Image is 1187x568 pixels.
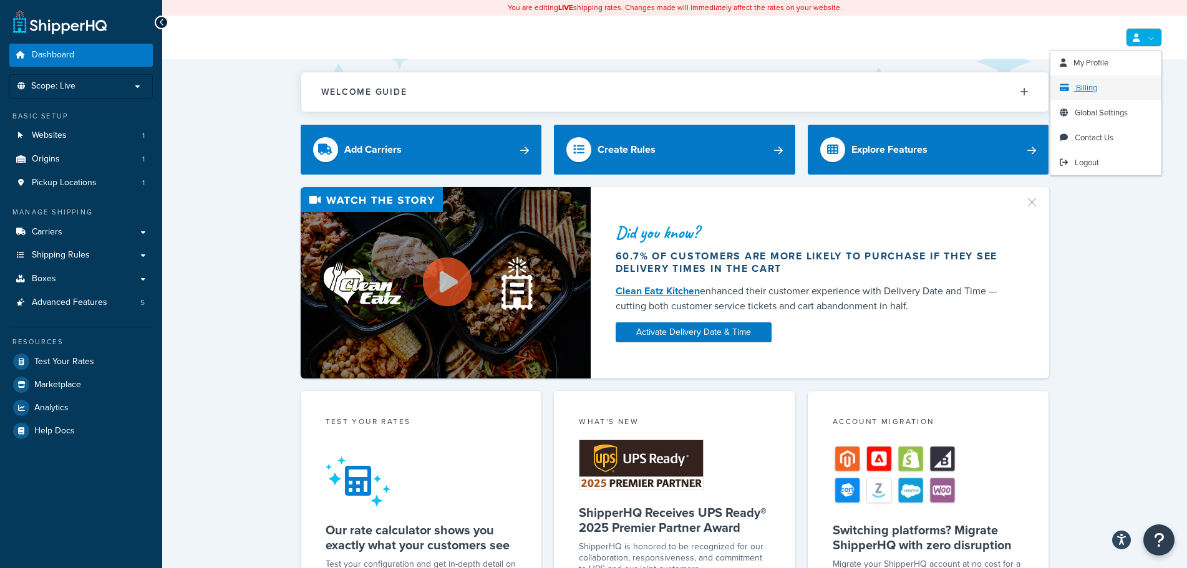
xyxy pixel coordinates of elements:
[1076,82,1097,94] span: Billing
[301,187,591,378] img: Video thumbnail
[9,291,153,314] li: Advanced Features
[833,416,1024,430] div: Account Migration
[9,350,153,373] a: Test Your Rates
[851,141,928,158] div: Explore Features
[32,274,56,284] span: Boxes
[321,87,407,97] h2: Welcome Guide
[9,148,153,171] a: Origins1
[616,224,1010,241] div: Did you know?
[9,124,153,147] li: Websites
[833,522,1024,552] h5: Switching platforms? Migrate ShipperHQ with zero disruption
[9,148,153,171] li: Origins
[32,178,97,188] span: Pickup Locations
[34,426,75,436] span: Help Docs
[142,178,145,188] span: 1
[808,125,1049,175] a: Explore Features
[301,72,1049,112] button: Welcome Guide
[142,154,145,165] span: 1
[558,2,573,13] b: LIVE
[554,125,795,175] a: Create Rules
[1075,107,1128,118] span: Global Settings
[9,111,153,122] div: Basic Setup
[9,221,153,244] a: Carriers
[9,124,153,147] a: Websites1
[32,250,90,261] span: Shipping Rules
[598,141,656,158] div: Create Rules
[32,130,67,141] span: Websites
[9,244,153,267] a: Shipping Rules
[32,50,74,60] span: Dashboard
[301,125,542,175] a: Add Carriers
[32,227,62,238] span: Carriers
[616,322,772,342] a: Activate Delivery Date & Time
[9,44,153,67] a: Dashboard
[140,297,145,308] span: 5
[9,171,153,195] li: Pickup Locations
[34,380,81,390] span: Marketplace
[1050,125,1161,150] a: Contact Us
[1050,51,1161,75] a: My Profile
[9,420,153,442] a: Help Docs
[9,373,153,396] a: Marketplace
[9,171,153,195] a: Pickup Locations1
[1143,524,1175,556] button: Open Resource Center
[616,250,1010,275] div: 60.7% of customers are more likely to purchase if they see delivery times in the cart
[326,522,517,552] h5: Our rate calculator shows you exactly what your customers see
[1050,75,1161,100] a: Billing
[1075,132,1113,143] span: Contact Us
[1075,156,1099,168] span: Logout
[326,416,517,430] div: Test your rates
[579,505,770,535] h5: ShipperHQ Receives UPS Ready® 2025 Premier Partner Award
[616,284,1010,314] div: enhanced their customer experience with Delivery Date and Time — cutting both customer service ti...
[579,416,770,430] div: What's New
[34,403,69,413] span: Analytics
[9,397,153,419] a: Analytics
[34,357,94,367] span: Test Your Rates
[616,284,700,298] a: Clean Eatz Kitchen
[32,154,60,165] span: Origins
[9,291,153,314] a: Advanced Features5
[31,81,75,92] span: Scope: Live
[1073,57,1108,69] span: My Profile
[9,267,153,291] a: Boxes
[9,207,153,218] div: Manage Shipping
[1050,150,1161,175] a: Logout
[1050,100,1161,125] a: Global Settings
[142,130,145,141] span: 1
[344,141,402,158] div: Add Carriers
[32,297,107,308] span: Advanced Features
[9,337,153,347] div: Resources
